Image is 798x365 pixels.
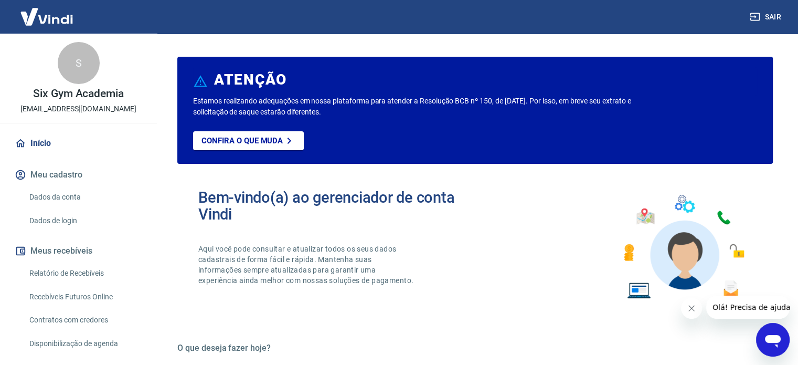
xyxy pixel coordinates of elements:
[214,75,287,85] h6: ATENÇÃO
[198,189,475,223] h2: Bem-vindo(a) ao gerenciador de conta Vindi
[193,131,304,150] a: Confira o que muda
[25,210,144,232] a: Dados de login
[756,323,790,357] iframe: Botão para abrir a janela de mensagens
[25,263,144,284] a: Relatório de Recebíveis
[681,298,702,319] iframe: Fechar mensagem
[58,42,100,84] div: S
[193,96,644,118] p: Estamos realizando adequações em nossa plataforma para atender a Resolução BCB nº 150, de [DATE]....
[6,7,88,16] span: Olá! Precisa de ajuda?
[13,239,144,263] button: Meus recebíveis
[20,103,136,114] p: [EMAIL_ADDRESS][DOMAIN_NAME]
[25,286,144,308] a: Recebíveis Futuros Online
[13,132,144,155] a: Início
[25,309,144,331] a: Contratos com credores
[198,244,416,286] p: Aqui você pode consultar e atualizar todos os seus dados cadastrais de forma fácil e rápida. Mant...
[706,296,790,319] iframe: Mensagem da empresa
[33,88,124,99] p: Six Gym Academia
[13,163,144,186] button: Meu cadastro
[177,343,773,353] h5: O que deseja fazer hoje?
[25,186,144,208] a: Dados da conta
[748,7,785,27] button: Sair
[13,1,81,33] img: Vindi
[614,189,752,305] img: Imagem de um avatar masculino com diversos icones exemplificando as funcionalidades do gerenciado...
[201,136,283,145] p: Confira o que muda
[25,333,144,354] a: Disponibilização de agenda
